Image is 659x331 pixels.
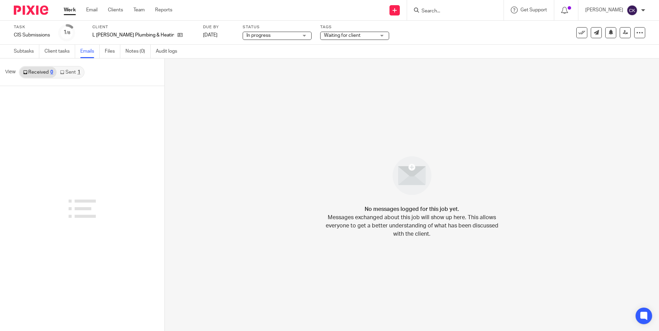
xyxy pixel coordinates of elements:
[14,32,50,39] div: CIS Submissions
[421,8,483,14] input: Search
[321,213,503,238] p: Messages exchanged about this job will show up here. This allows everyone to get a better underst...
[133,7,145,13] a: Team
[156,45,182,58] a: Audit logs
[80,45,100,58] a: Emails
[86,7,98,13] a: Email
[203,33,217,38] span: [DATE]
[388,152,436,200] img: image
[105,45,120,58] a: Files
[324,33,361,38] span: Waiting for client
[78,70,80,75] div: 1
[155,7,172,13] a: Reports
[243,24,312,30] label: Status
[92,24,194,30] label: Client
[125,45,151,58] a: Notes (0)
[365,205,459,213] h4: No messages logged for this job yet.
[64,7,76,13] a: Work
[44,45,75,58] a: Client tasks
[246,33,271,38] span: In progress
[5,68,16,76] span: View
[627,5,638,16] img: svg%3E
[108,7,123,13] a: Clients
[14,24,50,30] label: Task
[520,8,547,12] span: Get Support
[14,45,39,58] a: Subtasks
[63,29,70,36] div: 1
[50,70,53,75] div: 0
[585,7,623,13] p: [PERSON_NAME]
[67,31,70,35] small: /8
[92,32,174,39] p: L [PERSON_NAME] Plumbing & Heating Ltd
[14,6,48,15] img: Pixie
[57,67,83,78] a: Sent1
[203,24,234,30] label: Due by
[320,24,389,30] label: Tags
[20,67,57,78] a: Received0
